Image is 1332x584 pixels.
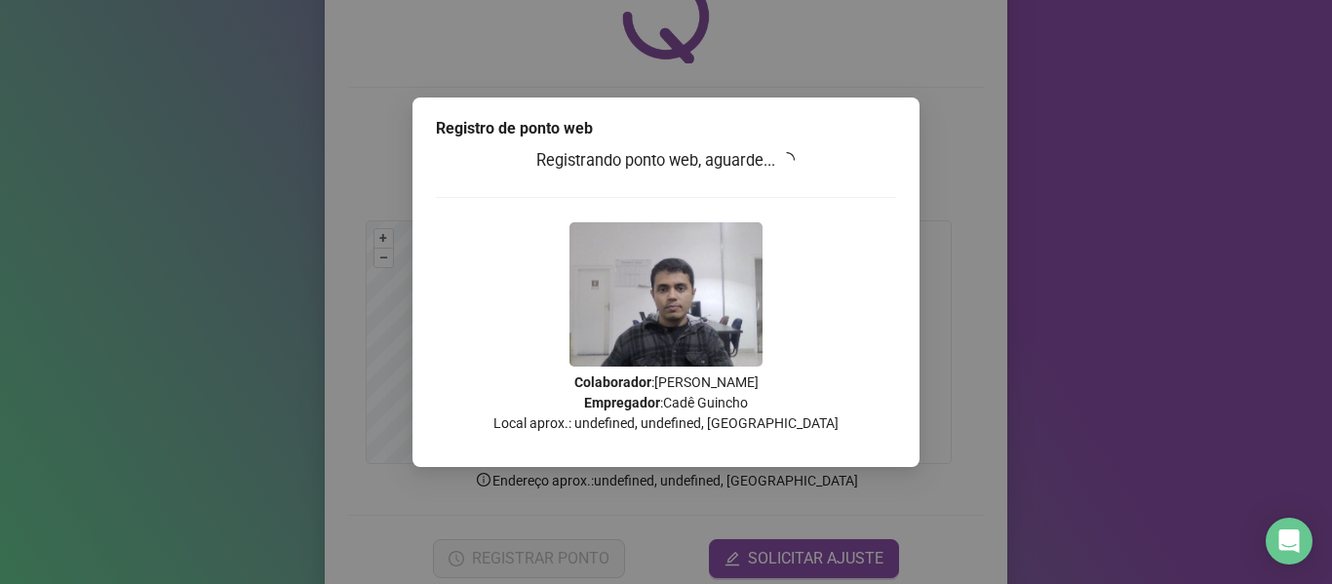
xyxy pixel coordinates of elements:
div: Open Intercom Messenger [1266,518,1312,565]
div: Registro de ponto web [436,117,896,140]
strong: Empregador [584,395,660,410]
img: 9k= [569,222,763,367]
strong: Colaborador [574,374,651,390]
h3: Registrando ponto web, aguarde... [436,148,896,174]
span: loading [779,151,797,169]
p: : [PERSON_NAME] : Cadê Guincho Local aprox.: undefined, undefined, [GEOGRAPHIC_DATA] [436,372,896,434]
